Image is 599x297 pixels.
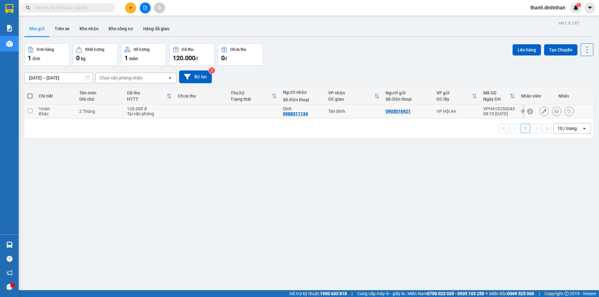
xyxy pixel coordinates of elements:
[480,88,518,104] th: Toggle SortBy
[37,47,54,52] div: Đơn hàng
[140,2,151,13] button: file-add
[564,291,569,296] span: copyright
[283,90,322,95] div: Người nhận
[129,6,133,10] span: plus
[157,6,162,10] span: aim
[433,88,480,104] th: Toggle SortBy
[587,5,593,11] span: caret-down
[195,56,198,61] span: đ
[584,2,595,13] button: caret-down
[125,2,136,13] button: plus
[178,93,224,98] div: Chưa thu
[577,3,580,7] span: 1
[386,97,430,102] div: Số điện thoại
[227,88,280,104] th: Toggle SortBy
[558,20,579,26] div: ver 1.8.147
[79,90,121,95] div: Tên món
[73,43,118,66] button: Khối lượng0kg
[483,90,510,95] div: Mã GD
[124,54,128,62] span: 1
[39,106,73,111] div: 1 món
[168,75,173,80] svg: open
[28,54,31,62] span: 1
[127,90,167,95] div: Đã thu
[127,111,172,116] div: Tại văn phòng
[7,256,12,262] span: question-circle
[143,6,147,10] span: file-add
[24,43,70,66] button: Đơn hàng1đơn
[24,21,50,36] button: Kho gửi
[79,109,121,114] div: 2 Thùng
[407,290,484,297] span: Miền Nam
[32,56,40,61] span: đơn
[483,111,515,116] div: 08:10 [DATE]
[436,109,477,114] div: VP Hội An
[39,111,73,116] div: Khác
[558,125,577,132] div: 10 / trang
[179,70,212,83] button: Bộ lọc
[290,290,347,297] span: Hỗ trợ kỹ thuật:
[5,4,13,13] img: logo-vxr
[221,54,225,62] span: 0
[138,21,174,36] button: Hàng đã giao
[124,88,175,104] th: Toggle SortBy
[218,43,263,66] button: Chưa thu0đ
[7,270,12,276] span: notification
[104,21,138,36] button: Kho công nợ
[352,290,353,297] span: |
[521,109,552,114] div: thanh.dinhnhan
[521,124,530,133] button: 1
[283,106,322,111] div: Dinh
[325,88,382,104] th: Toggle SortBy
[483,106,515,111] div: VPHA10250043
[129,56,138,61] span: món
[85,47,104,52] div: Khối lượng
[127,97,167,102] div: HTTT
[182,47,193,52] div: Đã thu
[320,291,347,296] strong: 1900 633 818
[100,75,143,81] div: Chọn văn phòng nhận
[427,291,484,296] strong: 0708 023 035 - 0935 103 250
[134,47,149,52] div: Số lượng
[209,67,215,74] sup: 2
[539,290,540,297] span: |
[231,90,272,95] div: Thu hộ
[357,290,406,297] span: Cung cấp máy in - giấy in:
[558,93,590,98] div: Nhãn
[39,93,73,98] div: Chi tiết
[436,97,472,102] div: ĐC lấy
[582,126,587,131] svg: open
[436,90,472,95] div: VP gửi
[489,290,534,297] span: Miền Bắc
[121,43,166,66] button: Số lượng1món
[81,56,85,61] span: kg
[386,90,430,95] div: Người gửi
[25,73,93,83] input: Select a date range.
[173,54,195,62] span: 120.000
[230,47,246,52] div: Chưa thu
[231,97,272,102] div: Trạng thái
[577,3,581,7] sup: 1
[7,284,12,290] span: message
[573,5,579,11] img: icon-new-feature
[525,4,570,12] span: thanh.dinhnhan
[328,109,379,114] div: Tân Bình
[513,44,541,55] button: Lên hàng
[6,41,13,47] img: warehouse-icon
[483,97,510,102] div: Ngày ĐH
[386,109,411,114] div: 0905016921
[283,97,322,102] div: Số điện thoại
[75,21,104,36] button: Kho nhận
[544,44,577,55] button: Tạo Chuyến
[76,54,80,62] span: 0
[127,106,172,111] div: 120.000 đ
[169,43,215,66] button: Đã thu120.000đ
[50,21,75,36] button: Trên xe
[154,2,165,13] button: aim
[283,111,308,116] div: 0988311134
[6,242,13,248] img: warehouse-icon
[225,56,227,61] span: đ
[34,4,108,11] input: Tìm tên, số ĐT hoặc mã đơn
[6,25,13,31] img: solution-icon
[328,97,374,102] div: ĐC giao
